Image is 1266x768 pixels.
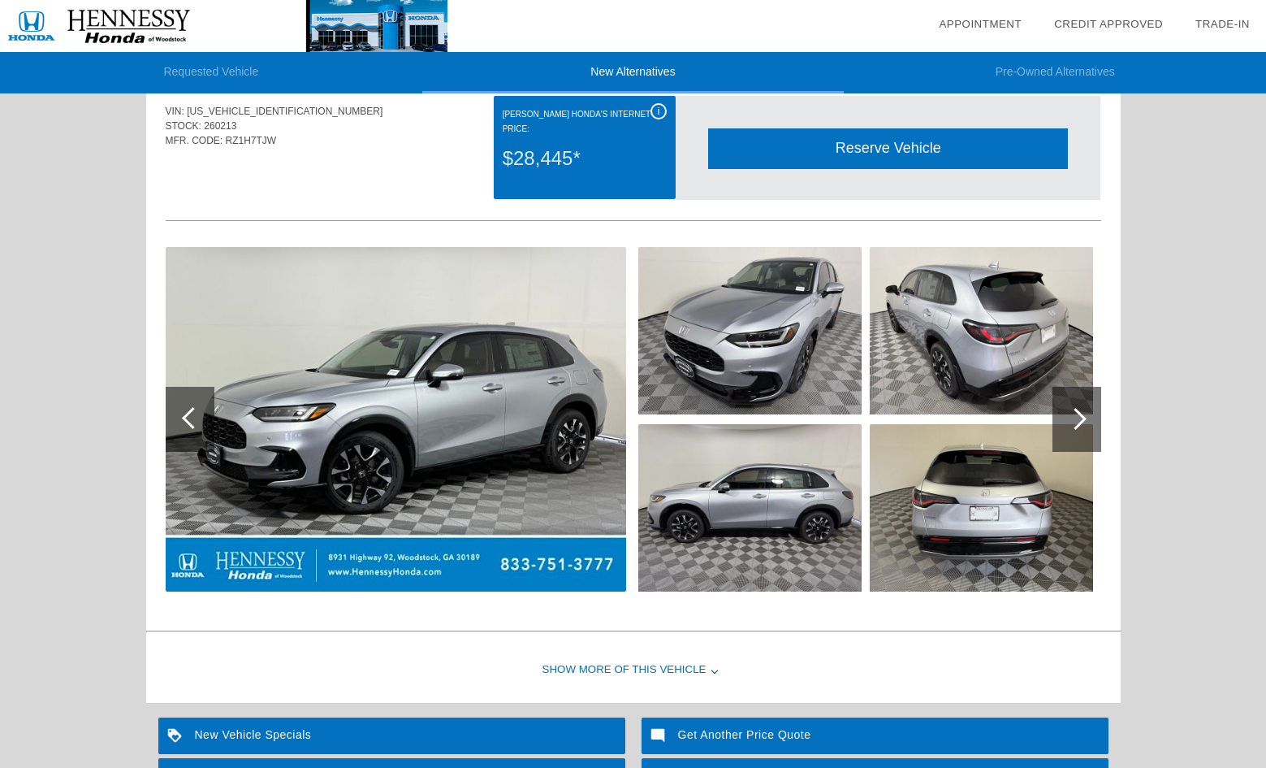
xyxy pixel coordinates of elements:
[1054,18,1163,30] a: Credit Approved
[166,120,201,132] span: STOCK:
[638,424,862,592] img: 1b5b104d-7d07-4687-bdc6-8af46bfbd40f.jpeg
[503,110,650,133] font: [PERSON_NAME] Honda's Internet Price:
[503,137,667,180] div: $28,445*
[708,128,1068,168] div: Reserve Vehicle
[204,120,236,132] span: 260213
[187,106,382,117] span: [US_VEHICLE_IDENTIFICATION_NUMBER]
[166,135,223,146] span: MFR. CODE:
[844,52,1266,93] li: Pre-Owned Alternatives
[226,135,277,146] span: RZ1H7TJW
[166,172,1101,198] div: Quoted on [DATE] 8:21:22 AM
[158,718,195,754] img: ic_loyalty_white_24dp_2x.png
[939,18,1022,30] a: Appointment
[146,638,1121,703] div: Show More of this Vehicle
[642,718,1108,754] a: Get Another Price Quote
[158,718,625,754] a: New Vehicle Specials
[642,718,678,754] img: ic_mode_comment_white_24dp_2x.png
[166,247,626,592] img: 29a34c6c-04f8-40cf-9668-8a97cce6da77.jpg
[650,103,667,119] div: i
[166,106,184,117] span: VIN:
[422,52,845,93] li: New Alternatives
[1195,18,1250,30] a: Trade-In
[870,247,1093,414] img: 6b623d72-7c61-40cf-9bb7-3bea3215023e.jpeg
[870,424,1093,592] img: d540e154-97e7-47bb-b4f1-4a5b0c9d5011.jpeg
[638,247,862,414] img: 0465d4f6-522c-4094-b61c-e5188332a4cb.jpeg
